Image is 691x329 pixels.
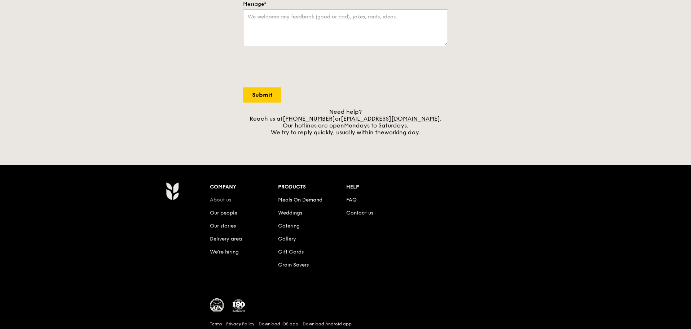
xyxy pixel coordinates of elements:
a: Delivery area [210,236,242,242]
a: Grain Savers [278,262,309,268]
div: Need help? Reach us at or . Our hotlines are open We try to reply quickly, usually within the [243,108,448,136]
a: Terms [210,321,222,327]
a: Catering [278,223,300,229]
img: Grain [166,182,179,200]
a: Weddings [278,210,302,216]
iframe: reCAPTCHA [243,53,353,82]
a: About us [210,197,231,203]
div: Company [210,182,278,192]
img: ISO Certified [232,298,246,313]
a: Meals On Demand [278,197,322,203]
a: Gallery [278,236,296,242]
a: Download Android app [303,321,352,327]
a: Contact us [346,210,373,216]
div: Products [278,182,346,192]
a: Our stories [210,223,236,229]
div: Help [346,182,414,192]
a: FAQ [346,197,357,203]
input: Submit [243,87,281,103]
a: Download iOS app [259,321,298,327]
a: Privacy Policy [226,321,254,327]
img: MUIS Halal Certified [210,298,224,313]
span: Mondays to Saturdays. [344,122,408,129]
a: [EMAIL_ADDRESS][DOMAIN_NAME] [341,115,440,122]
a: Gift Cards [278,249,304,255]
a: Our people [210,210,237,216]
a: We’re hiring [210,249,239,255]
label: Message* [243,1,448,8]
span: working day. [384,129,421,136]
a: [PHONE_NUMBER] [283,115,335,122]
